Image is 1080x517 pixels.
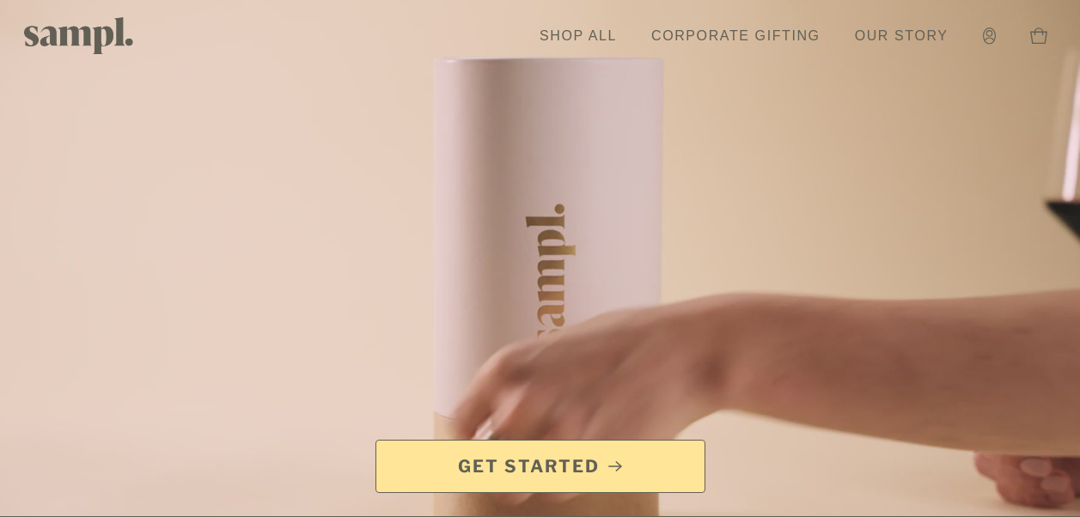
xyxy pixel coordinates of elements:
a: Shop All [531,17,625,55]
img: Sampl logo [24,17,134,54]
span: Get Started [458,454,600,478]
a: Get Started [375,440,705,493]
a: Corporate Gifting [643,17,829,55]
a: Our Story [846,17,957,55]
